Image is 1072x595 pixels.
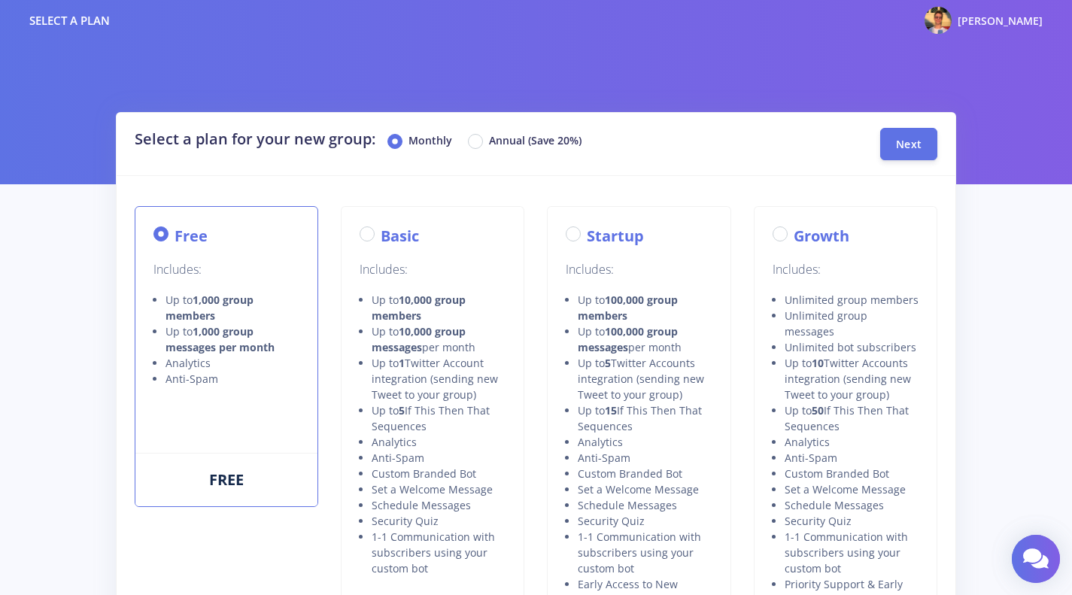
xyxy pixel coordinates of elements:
[785,529,919,576] li: 1-1 Communication with subscribers using your custom bot
[381,225,419,247] label: Basic
[896,137,922,151] span: Next
[399,403,405,417] strong: 5
[785,292,919,308] li: Unlimited group members
[372,293,466,323] strong: 10,000 group members
[773,260,919,280] p: Includes:
[372,497,506,513] li: Schedule Messages
[785,497,919,513] li: Schedule Messages
[785,402,919,434] li: Up to If This Then That Sequences
[166,324,275,354] strong: 1,000 group messages per month
[166,323,299,355] li: Up to
[785,339,919,355] li: Unlimited bot subscribers
[812,403,824,417] strong: 50
[578,466,712,481] li: Custom Branded Bot
[372,450,506,466] li: Anti-Spam
[372,434,506,450] li: Analytics
[578,323,712,355] li: Up to per month
[372,292,506,323] li: Up to
[166,355,299,371] li: Analytics
[166,371,299,387] li: Anti-Spam
[785,450,919,466] li: Anti-Spam
[166,293,254,323] strong: 1,000 group members
[489,132,582,150] label: Annual (Save 20%)
[578,293,678,323] strong: 100,000 group members
[578,529,712,576] li: 1-1 Communication with subscribers using your custom bot
[785,308,919,339] li: Unlimited group messages
[578,450,712,466] li: Anti-Spam
[785,481,919,497] li: Set a Welcome Message
[29,12,110,29] div: Select a plan
[372,402,506,434] li: Up to If This Then That Sequences
[578,513,712,529] li: Security Quiz
[578,481,712,497] li: Set a Welcome Message
[578,324,678,354] strong: 100,000 group messages
[360,260,506,280] p: Includes:
[812,356,824,370] strong: 10
[372,513,506,529] li: Security Quiz
[578,292,712,323] li: Up to
[605,356,611,370] strong: 5
[166,292,299,323] li: Up to
[794,225,849,247] label: Growth
[578,434,712,450] li: Analytics
[880,128,937,160] button: Next
[399,356,405,370] strong: 1
[785,466,919,481] li: Custom Branded Bot
[913,4,1043,37] a: @konnsst Photo [PERSON_NAME]
[958,14,1043,28] span: [PERSON_NAME]
[372,323,506,355] li: Up to per month
[372,481,506,497] li: Set a Welcome Message
[785,355,919,402] li: Up to Twitter Accounts integration (sending new Tweet to your group)
[408,132,452,150] label: Monthly
[785,434,919,450] li: Analytics
[605,403,617,417] strong: 15
[566,260,712,280] p: Includes:
[785,513,919,529] li: Security Quiz
[578,402,712,434] li: Up to If This Then That Sequences
[372,529,506,576] li: 1-1 Communication with subscribers using your custom bot
[153,260,299,280] p: Includes:
[372,324,466,354] strong: 10,000 group messages
[135,128,869,150] h2: Select a plan for your new group:
[372,355,506,402] li: Up to Twitter Account integration (sending new Tweet to your group)
[578,355,712,402] li: Up to Twitter Accounts integration (sending new Tweet to your group)
[175,225,208,247] label: Free
[209,469,244,490] span: FREE
[925,7,952,34] img: @konnsst Photo
[578,497,712,513] li: Schedule Messages
[587,225,644,247] label: Startup
[372,466,506,481] li: Custom Branded Bot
